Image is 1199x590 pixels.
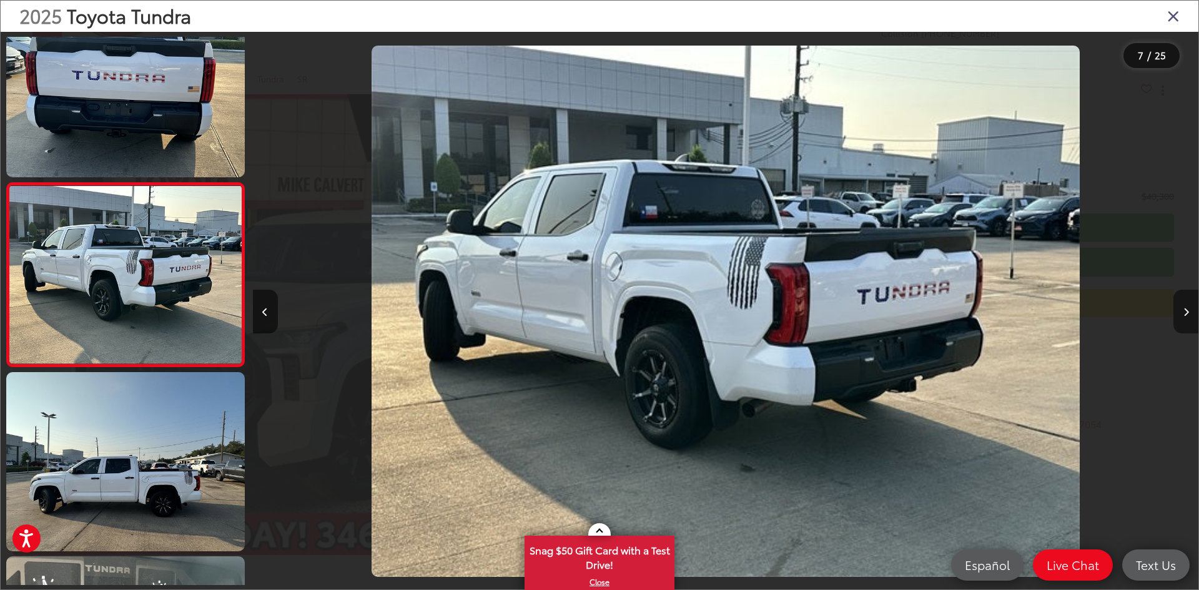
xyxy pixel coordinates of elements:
[1040,557,1105,573] span: Live Chat
[19,2,62,29] span: 2025
[372,46,1080,577] img: 2025 Toyota Tundra SR
[1173,290,1198,333] button: Next image
[959,557,1016,573] span: Español
[253,290,278,333] button: Previous image
[1138,48,1143,62] span: 7
[951,549,1024,581] a: Español
[1155,48,1166,62] span: 25
[1122,549,1190,581] a: Text Us
[67,2,191,29] span: Toyota Tundra
[7,186,244,363] img: 2025 Toyota Tundra SR
[1033,549,1113,581] a: Live Chat
[1146,51,1152,60] span: /
[1167,7,1180,24] i: Close gallery
[1130,557,1182,573] span: Text Us
[4,370,247,553] img: 2025 Toyota Tundra SR
[526,537,673,575] span: Snag $50 Gift Card with a Test Drive!
[253,46,1198,577] div: 2025 Toyota Tundra SR 6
